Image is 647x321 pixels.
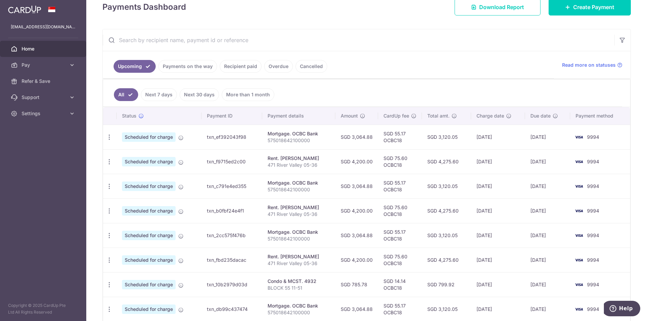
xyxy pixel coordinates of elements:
[378,125,422,149] td: SGD 55.17 OCBC18
[202,272,262,297] td: txn_10b2979d03d
[202,125,262,149] td: txn_ef392043f98
[335,125,378,149] td: SGD 3,064.88
[268,155,330,162] div: Rent. [PERSON_NAME]
[422,149,471,174] td: SGD 4,275.60
[335,174,378,198] td: SGD 3,064.88
[268,162,330,168] p: 471 River Valley 05-36
[122,182,176,191] span: Scheduled for charge
[268,204,330,211] div: Rent. [PERSON_NAME]
[378,223,422,248] td: SGD 55.17 OCBC18
[122,132,176,142] span: Scheduled for charge
[22,110,66,117] span: Settings
[525,149,570,174] td: [DATE]
[587,159,599,164] span: 9994
[202,107,262,125] th: Payment ID
[341,113,358,119] span: Amount
[268,211,330,218] p: 471 River Valley 05-36
[141,88,177,101] a: Next 7 days
[572,182,586,190] img: Bank Card
[422,198,471,223] td: SGD 4,275.60
[22,62,66,68] span: Pay
[122,255,176,265] span: Scheduled for charge
[471,149,525,174] td: [DATE]
[525,125,570,149] td: [DATE]
[268,137,330,144] p: 575018642100000
[572,158,586,166] img: Bank Card
[296,60,327,73] a: Cancelled
[573,3,614,11] span: Create Payment
[268,302,330,309] div: Mortgage. OCBC Bank
[479,3,524,11] span: Download Report
[122,113,136,119] span: Status
[268,278,330,285] div: Condo & MCST. 4932
[422,125,471,149] td: SGD 3,120.05
[22,78,66,85] span: Refer & Save
[335,149,378,174] td: SGD 4,200.00
[572,133,586,141] img: Bank Card
[103,29,614,51] input: Search by recipient name, payment id or reference
[562,62,616,68] span: Read more on statuses
[268,309,330,316] p: 575018642100000
[268,253,330,260] div: Rent. [PERSON_NAME]
[378,248,422,272] td: SGD 75.60 OCBC18
[220,60,261,73] a: Recipient paid
[114,60,156,73] a: Upcoming
[114,88,138,101] a: All
[422,174,471,198] td: SGD 3,120.05
[471,174,525,198] td: [DATE]
[587,282,599,287] span: 9994
[587,232,599,238] span: 9994
[378,272,422,297] td: SGD 14.14 OCBC18
[525,198,570,223] td: [DATE]
[8,5,41,13] img: CardUp
[22,45,66,52] span: Home
[422,223,471,248] td: SGD 3,120.05
[122,206,176,216] span: Scheduled for charge
[525,223,570,248] td: [DATE]
[268,130,330,137] div: Mortgage. OCBC Bank
[378,174,422,198] td: SGD 55.17 OCBC18
[471,272,525,297] td: [DATE]
[202,198,262,223] td: txn_b0fbf24e4f1
[268,229,330,235] div: Mortgage. OCBC Bank
[587,183,599,189] span: 9994
[264,60,293,73] a: Overdue
[422,272,471,297] td: SGD 799.92
[525,248,570,272] td: [DATE]
[587,208,599,214] span: 9994
[572,305,586,313] img: Bank Card
[122,280,176,289] span: Scheduled for charge
[530,113,551,119] span: Due date
[572,207,586,215] img: Bank Card
[422,248,471,272] td: SGD 4,275.60
[11,24,75,30] p: [EMAIL_ADDRESS][DOMAIN_NAME]
[122,304,176,314] span: Scheduled for charge
[180,88,219,101] a: Next 30 days
[268,260,330,267] p: 471 River Valley 05-36
[604,301,640,318] iframe: Opens a widget where you can find more information
[202,223,262,248] td: txn_2cc575f476b
[587,306,599,312] span: 9994
[471,223,525,248] td: [DATE]
[383,113,409,119] span: CardUp fee
[268,186,330,193] p: 575018642100000
[378,198,422,223] td: SGD 75.60 OCBC18
[427,113,450,119] span: Total amt.
[102,1,186,13] h4: Payments Dashboard
[268,180,330,186] div: Mortgage. OCBC Bank
[335,198,378,223] td: SGD 4,200.00
[587,134,599,140] span: 9994
[471,248,525,272] td: [DATE]
[268,235,330,242] p: 575018642100000
[570,107,630,125] th: Payment method
[158,60,217,73] a: Payments on the way
[562,62,622,68] a: Read more on statuses
[378,149,422,174] td: SGD 75.60 OCBC18
[525,272,570,297] td: [DATE]
[335,223,378,248] td: SGD 3,064.88
[572,281,586,289] img: Bank Card
[335,248,378,272] td: SGD 4,200.00
[471,125,525,149] td: [DATE]
[262,107,335,125] th: Payment details
[335,272,378,297] td: SGD 785.78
